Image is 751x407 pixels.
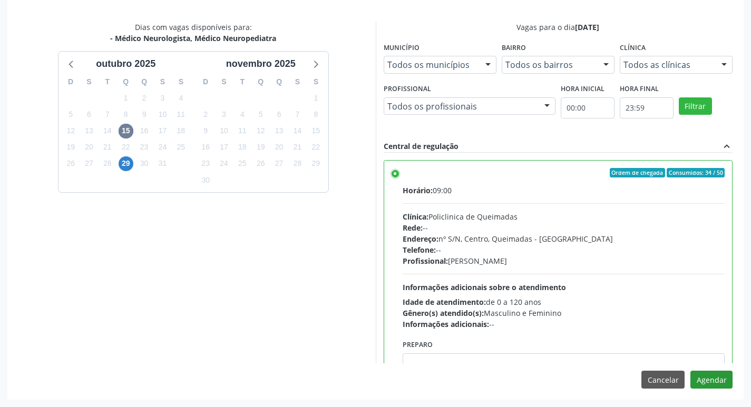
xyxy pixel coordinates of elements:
span: domingo, 19 de outubro de 2025 [63,140,78,155]
div: novembro 2025 [222,57,300,71]
label: Hora final [620,81,659,97]
button: Filtrar [679,97,712,115]
span: quinta-feira, 20 de novembro de 2025 [272,140,287,155]
div: S [153,74,172,90]
span: sábado, 8 de novembro de 2025 [308,107,323,122]
span: domingo, 2 de novembro de 2025 [198,107,213,122]
span: segunda-feira, 13 de outubro de 2025 [82,124,96,138]
div: 09:00 [403,185,725,196]
span: quarta-feira, 1 de outubro de 2025 [119,91,133,105]
label: Clínica [620,40,646,56]
span: sexta-feira, 10 de outubro de 2025 [155,107,170,122]
input: Selecione o horário [620,97,674,118]
span: Profissional: [403,256,448,266]
span: Clínica: [403,212,428,222]
span: Rede: [403,223,423,233]
button: Cancelar [641,371,685,389]
span: quarta-feira, 26 de novembro de 2025 [253,156,268,171]
span: Informações adicionais: [403,319,489,329]
span: sábado, 25 de outubro de 2025 [173,140,188,155]
div: D [197,74,215,90]
span: terça-feira, 14 de outubro de 2025 [100,124,115,138]
span: sexta-feira, 17 de outubro de 2025 [155,124,170,138]
div: outubro 2025 [92,57,160,71]
span: Gênero(s) atendido(s): [403,308,484,318]
span: quarta-feira, 29 de outubro de 2025 [119,156,133,171]
span: sábado, 1 de novembro de 2025 [308,91,323,105]
span: sexta-feira, 14 de novembro de 2025 [290,124,305,138]
div: Central de regulação [384,141,459,152]
span: domingo, 26 de outubro de 2025 [63,156,78,171]
span: domingo, 16 de novembro de 2025 [198,140,213,155]
span: domingo, 5 de outubro de 2025 [63,107,78,122]
span: domingo, 23 de novembro de 2025 [198,156,213,171]
div: [PERSON_NAME] [403,255,725,266]
span: Todos os municípios [387,59,475,70]
label: Município [384,40,420,56]
div: Vagas para o dia [384,22,733,33]
span: terça-feira, 25 de novembro de 2025 [235,156,250,171]
span: quarta-feira, 19 de novembro de 2025 [253,140,268,155]
input: Selecione o horário [561,97,615,118]
div: -- [403,319,725,330]
span: quinta-feira, 27 de novembro de 2025 [272,156,287,171]
span: Endereço: [403,234,438,244]
div: Masculino e Feminino [403,307,725,319]
span: segunda-feira, 24 de novembro de 2025 [217,156,231,171]
span: terça-feira, 4 de novembro de 2025 [235,107,250,122]
span: Todos os bairros [505,59,593,70]
label: Preparo [403,337,433,353]
div: S [172,74,190,90]
div: Q [116,74,135,90]
div: T [98,74,116,90]
span: quarta-feira, 8 de outubro de 2025 [119,107,133,122]
span: Todos os profissionais [387,101,534,112]
span: terça-feira, 11 de novembro de 2025 [235,124,250,138]
div: - Médico Neurologista, Médico Neuropediatra [110,33,276,44]
span: sábado, 15 de novembro de 2025 [308,124,323,138]
label: Bairro [502,40,526,56]
span: [DATE] [575,22,599,32]
span: sexta-feira, 28 de novembro de 2025 [290,156,305,171]
div: Q [135,74,153,90]
div: T [233,74,251,90]
div: -- [403,244,725,255]
span: quinta-feira, 23 de outubro de 2025 [137,140,152,155]
div: Q [251,74,270,90]
button: Agendar [690,371,733,389]
span: Consumidos: 34 / 50 [667,168,725,177]
span: quarta-feira, 15 de outubro de 2025 [119,124,133,138]
span: terça-feira, 7 de outubro de 2025 [100,107,115,122]
span: Ordem de chegada [610,168,665,177]
span: domingo, 12 de outubro de 2025 [63,124,78,138]
span: segunda-feira, 6 de outubro de 2025 [82,107,96,122]
span: quinta-feira, 16 de outubro de 2025 [137,124,152,138]
span: domingo, 30 de novembro de 2025 [198,173,213,187]
span: sábado, 4 de outubro de 2025 [173,91,188,105]
span: quarta-feira, 12 de novembro de 2025 [253,124,268,138]
span: Idade de atendimento: [403,297,486,307]
span: terça-feira, 18 de novembro de 2025 [235,140,250,155]
span: segunda-feira, 10 de novembro de 2025 [217,124,231,138]
span: quinta-feira, 2 de outubro de 2025 [137,91,152,105]
span: domingo, 9 de novembro de 2025 [198,124,213,138]
div: S [215,74,233,90]
span: sexta-feira, 3 de outubro de 2025 [155,91,170,105]
span: sexta-feira, 21 de novembro de 2025 [290,140,305,155]
span: quinta-feira, 30 de outubro de 2025 [137,156,152,171]
label: Hora inicial [561,81,604,97]
span: quinta-feira, 6 de novembro de 2025 [272,107,287,122]
div: Q [270,74,288,90]
span: Todos as clínicas [623,59,711,70]
div: de 0 a 120 anos [403,296,725,307]
span: sábado, 18 de outubro de 2025 [173,124,188,138]
div: S [80,74,99,90]
span: sexta-feira, 24 de outubro de 2025 [155,140,170,155]
span: terça-feira, 28 de outubro de 2025 [100,156,115,171]
span: segunda-feira, 17 de novembro de 2025 [217,140,231,155]
span: quarta-feira, 22 de outubro de 2025 [119,140,133,155]
label: Profissional [384,81,431,97]
span: sexta-feira, 31 de outubro de 2025 [155,156,170,171]
span: quinta-feira, 9 de outubro de 2025 [137,107,152,122]
span: terça-feira, 21 de outubro de 2025 [100,140,115,155]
